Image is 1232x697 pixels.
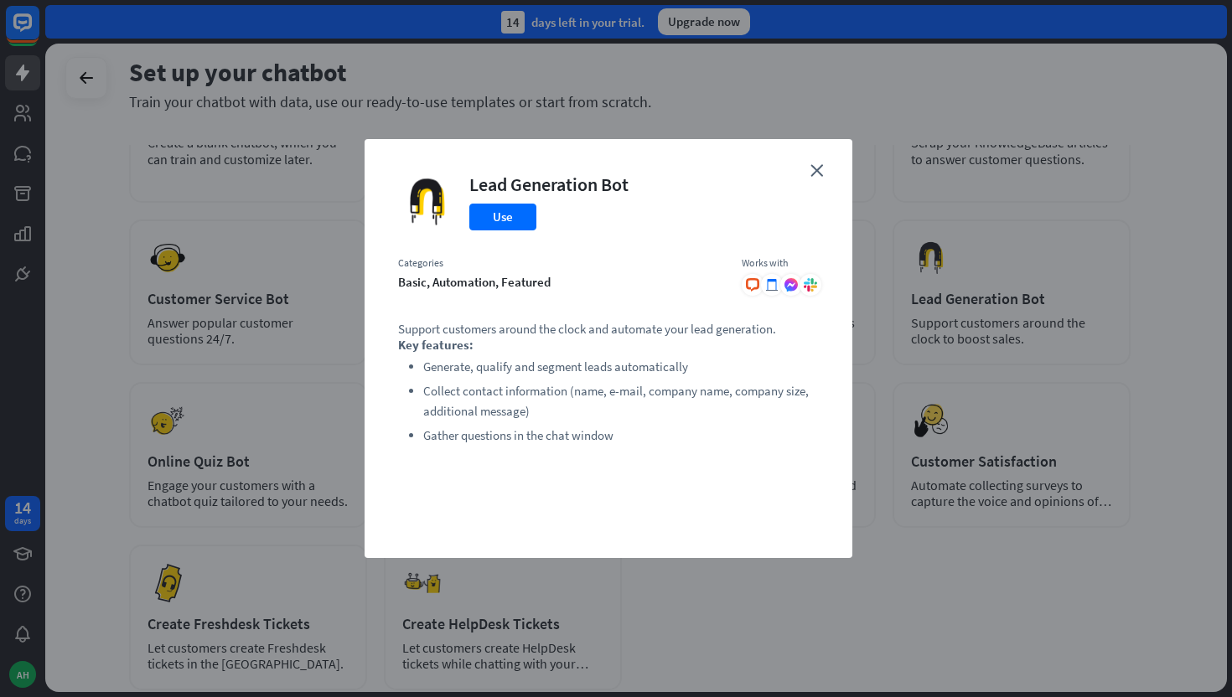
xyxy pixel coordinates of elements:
div: Works with [742,256,819,270]
i: close [810,164,823,177]
div: Lead Generation Bot [469,173,629,196]
div: basic, automation, featured [398,274,725,290]
li: Gather questions in the chat window [423,426,819,446]
button: Use [469,204,536,230]
li: Generate, qualify and segment leads automatically [423,357,819,377]
div: Categories [398,256,725,270]
strong: Key features: [398,337,474,353]
li: Collect contact information (name, e-mail, company name, company size, additional message) [423,381,819,421]
p: Support customers around the clock and automate your lead generation. [398,321,819,337]
img: Lead Generation Bot [398,173,457,231]
button: Open LiveChat chat widget [13,7,64,57]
